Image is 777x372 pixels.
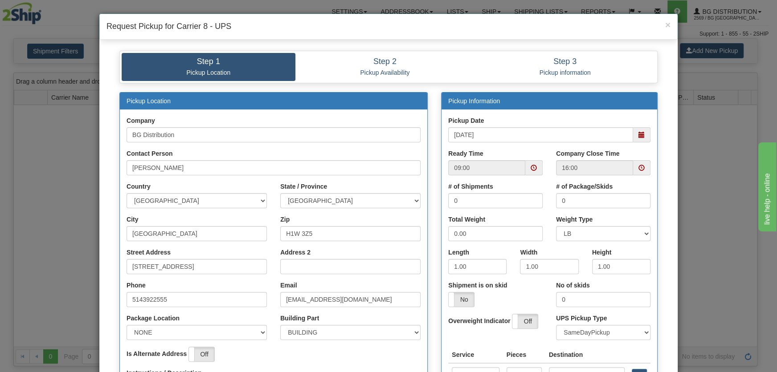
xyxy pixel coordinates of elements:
label: # of Package/Skids [556,182,613,191]
label: Building Part [280,314,319,323]
p: Pickup Availability [302,69,468,77]
label: Email [280,281,297,290]
iframe: chat widget [757,141,776,231]
label: No of skids [556,281,589,290]
label: Is Alternate Address [127,349,187,358]
label: Phone [127,281,146,290]
label: Company Close Time [556,149,619,158]
label: Package Location [127,314,180,323]
label: Width [520,248,537,257]
th: Service [448,347,503,363]
p: Pickup Location [128,69,289,77]
label: Off [512,314,538,328]
h4: Step 1 [128,57,289,66]
h4: Request Pickup for Carrier 8 - UPS [106,21,671,32]
label: Country [127,182,151,191]
label: Weight Type [556,215,593,224]
label: UPS Pickup Type [556,314,607,323]
a: Step 1 Pickup Location [122,53,295,81]
label: City [127,215,138,224]
label: Overweight Indicator [448,316,510,325]
p: Pickup information [481,69,649,77]
label: # of Shipments [448,182,493,191]
th: Pieces [503,347,545,363]
label: Ready Time [448,149,483,158]
a: Step 2 Pickup Availability [295,53,475,81]
label: Off [189,347,214,361]
div: live help - online [7,5,82,16]
a: Pickup Location [127,97,171,105]
label: Address 2 [280,248,311,257]
a: Pickup Information [448,97,500,105]
a: Step 3 Pickup information [474,53,655,81]
label: Pickup Date [448,116,484,125]
label: Total Weight [448,215,485,224]
label: Length [448,248,469,257]
label: No [449,292,474,307]
label: Shipment is on skid [448,281,507,290]
label: Zip [280,215,290,224]
label: Height [592,248,612,257]
label: Street Address [127,248,171,257]
h4: Step 2 [302,57,468,66]
label: Company [127,116,155,125]
label: State / Province [280,182,327,191]
span: × [665,20,671,30]
label: Contact Person [127,149,172,158]
h4: Step 3 [481,57,649,66]
th: Destination [545,347,628,363]
button: Close [665,20,671,29]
